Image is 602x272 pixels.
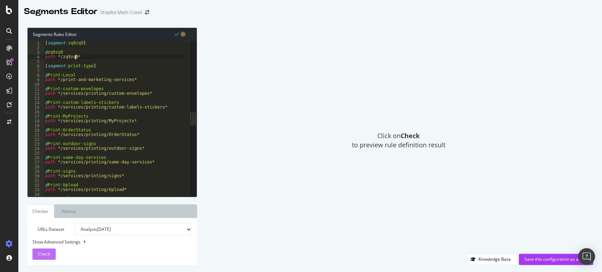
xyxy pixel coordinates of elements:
[28,96,44,100] div: 13
[28,183,44,187] div: 32
[24,6,97,18] div: Segments Editor
[28,68,44,73] div: 7
[28,78,44,82] div: 9
[38,251,50,257] span: Check
[27,204,54,218] a: Checker
[56,204,81,218] a: History
[28,123,44,128] div: 19
[28,41,44,45] div: 1
[578,248,595,265] div: Open Intercom Messenger
[28,142,44,146] div: 23
[28,110,44,114] div: 16
[28,165,44,169] div: 28
[175,31,179,37] span: Syntax is valid
[519,254,593,265] button: Save this configuration as active
[28,119,44,123] div: 18
[28,59,44,64] div: 5
[100,9,142,16] div: Staples Main Crawl
[28,87,44,91] div: 11
[28,174,44,178] div: 30
[467,256,517,262] a: Knowledge Base
[28,128,44,132] div: 20
[28,197,44,201] div: 35
[27,239,187,245] div: Show Advanced Settings
[28,64,44,68] div: 6
[28,28,197,41] div: Segments Rules Editor
[145,10,149,15] div: arrow-right-arrow-left
[467,254,517,265] button: Knowledge Base
[28,178,44,183] div: 31
[28,137,44,142] div: 22
[28,151,44,155] div: 25
[479,256,511,262] div: Knowledge Base
[28,82,44,87] div: 10
[27,223,69,235] label: URLs Dataset
[28,73,44,78] div: 8
[401,131,420,140] strong: Check
[28,192,44,197] div: 34
[28,160,44,165] div: 27
[28,155,44,160] div: 26
[28,105,44,110] div: 15
[28,146,44,151] div: 24
[28,45,44,50] div: 2
[32,248,56,260] button: Check
[28,132,44,137] div: 21
[352,131,445,149] span: Click on to preview rule definition result
[28,55,44,59] div: 4
[524,256,588,262] div: Save this configuration as active
[28,187,44,192] div: 33
[28,100,44,105] div: 14
[181,31,186,37] span: You have unsaved modifications
[28,114,44,119] div: 17
[28,91,44,96] div: 12
[28,50,44,55] div: 3
[28,169,44,174] div: 29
